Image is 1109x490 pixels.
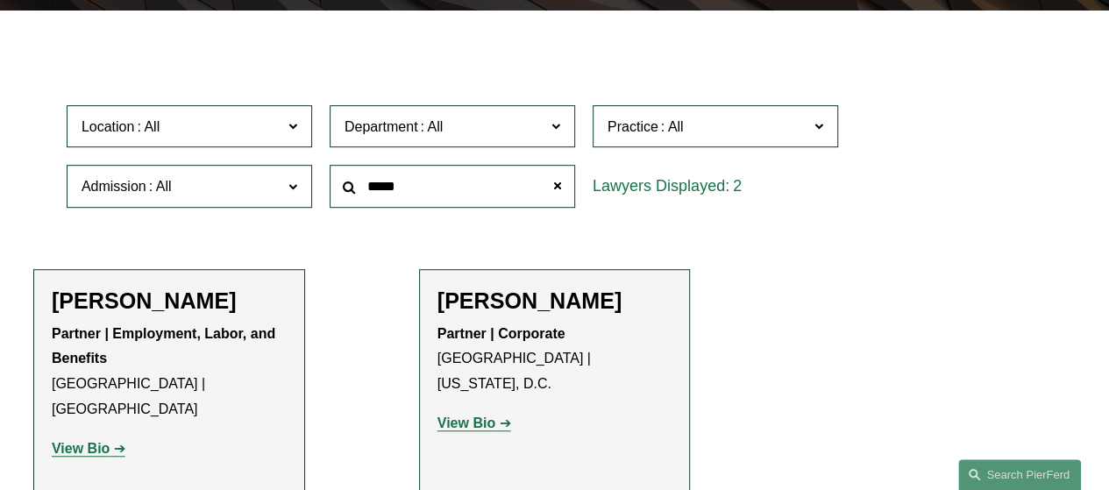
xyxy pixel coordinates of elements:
h2: [PERSON_NAME] [52,288,287,314]
a: View Bio [437,415,511,430]
strong: Partner | Employment, Labor, and Benefits [52,326,280,366]
p: [GEOGRAPHIC_DATA] | [US_STATE], D.C. [437,322,672,397]
p: [GEOGRAPHIC_DATA] | [GEOGRAPHIC_DATA] [52,322,287,423]
strong: View Bio [52,441,110,456]
span: Department [345,119,418,134]
strong: Partner | Corporate [437,326,565,341]
span: Admission [82,179,146,194]
h2: [PERSON_NAME] [437,288,672,314]
span: Location [82,119,135,134]
a: View Bio [52,441,125,456]
span: Practice [608,119,658,134]
strong: View Bio [437,415,495,430]
a: Search this site [958,459,1081,490]
span: 2 [733,177,742,195]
